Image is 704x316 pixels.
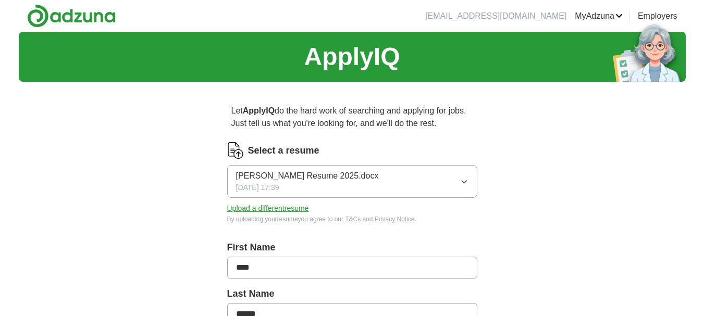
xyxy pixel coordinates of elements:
span: [PERSON_NAME] Resume 2025.docx [236,170,379,182]
img: CV Icon [227,142,244,159]
strong: ApplyIQ [243,106,275,115]
li: [EMAIL_ADDRESS][DOMAIN_NAME] [425,10,566,22]
button: Upload a differentresume [227,203,309,214]
a: Privacy Notice [375,216,415,223]
a: MyAdzuna [575,10,623,22]
a: T&Cs [345,216,361,223]
label: Last Name [227,287,477,301]
a: Employers [638,10,677,22]
label: First Name [227,241,477,255]
h1: ApplyIQ [304,38,400,75]
div: By uploading your resume you agree to our and . [227,214,477,224]
p: Let do the hard work of searching and applying for jobs. Just tell us what you're looking for, an... [227,100,477,134]
span: [DATE] 17:39 [236,182,279,193]
button: [PERSON_NAME] Resume 2025.docx[DATE] 17:39 [227,165,477,198]
img: Adzuna logo [27,4,116,28]
label: Select a resume [248,144,319,158]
